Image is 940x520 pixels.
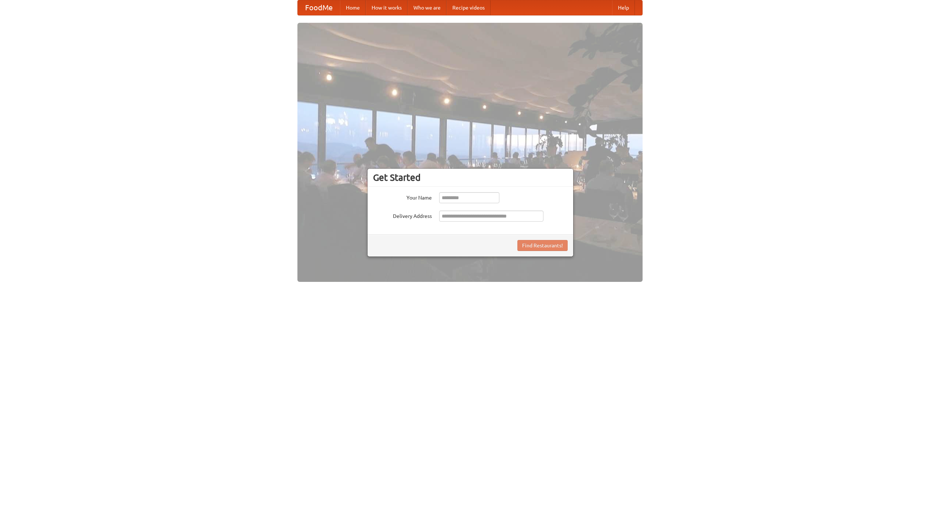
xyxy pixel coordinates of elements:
a: How it works [366,0,408,15]
a: Who we are [408,0,446,15]
h3: Get Started [373,172,568,183]
button: Find Restaurants! [517,240,568,251]
a: Recipe videos [446,0,491,15]
label: Delivery Address [373,211,432,220]
a: Home [340,0,366,15]
label: Your Name [373,192,432,201]
a: FoodMe [298,0,340,15]
a: Help [612,0,635,15]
